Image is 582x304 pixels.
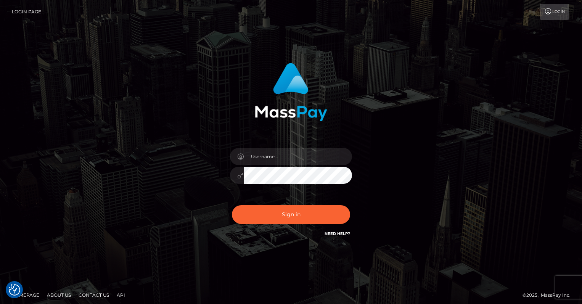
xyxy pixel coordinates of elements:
a: API [114,289,128,301]
button: Consent Preferences [9,284,20,296]
a: Contact Us [76,289,112,301]
a: Homepage [8,289,42,301]
a: Login [540,4,569,20]
a: Login Page [12,4,41,20]
div: © 2025 , MassPay Inc. [523,291,576,299]
button: Sign in [232,205,350,224]
a: Need Help? [325,231,350,236]
img: Revisit consent button [9,284,20,296]
input: Username... [244,148,352,165]
a: About Us [44,289,74,301]
img: MassPay Login [255,63,327,121]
